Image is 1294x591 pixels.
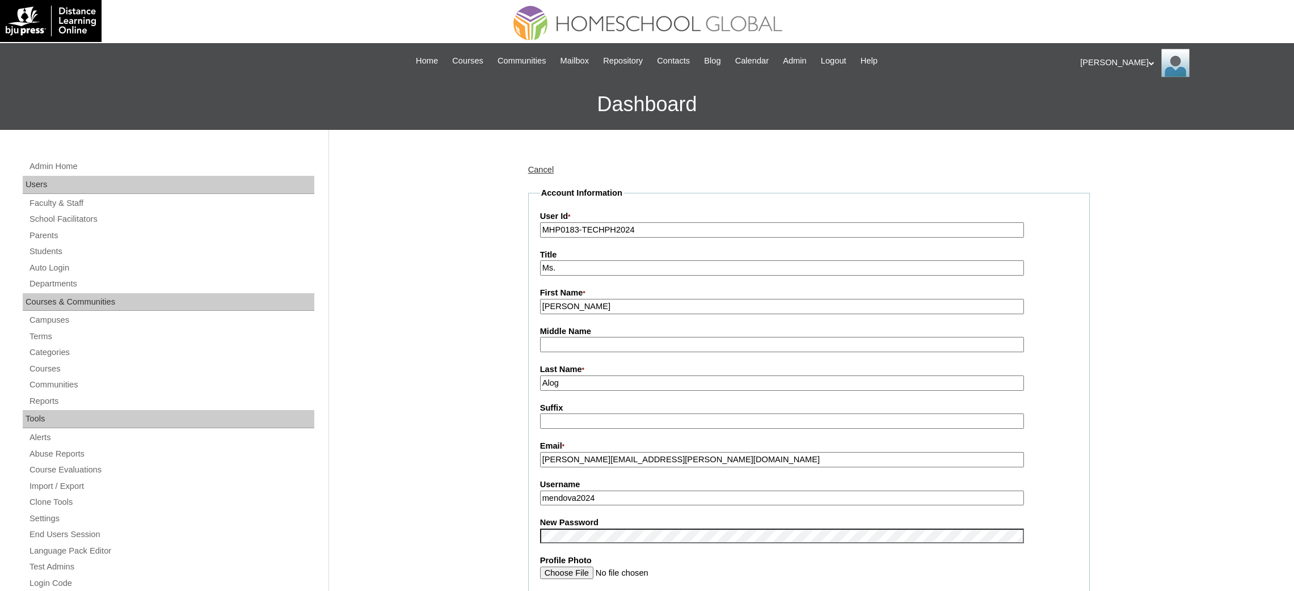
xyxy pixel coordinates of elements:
[540,440,1078,453] label: Email
[540,187,623,199] legend: Account Information
[540,402,1078,414] label: Suffix
[1080,49,1283,77] div: [PERSON_NAME]
[540,555,1078,567] label: Profile Photo
[23,176,314,194] div: Users
[540,210,1078,223] label: User Id
[28,159,314,174] a: Admin Home
[6,79,1288,130] h3: Dashboard
[28,378,314,392] a: Communities
[861,54,878,67] span: Help
[821,54,846,67] span: Logout
[416,54,438,67] span: Home
[28,313,314,327] a: Campuses
[540,287,1078,299] label: First Name
[735,54,769,67] span: Calendar
[23,410,314,428] div: Tools
[555,54,595,67] a: Mailbox
[28,362,314,376] a: Courses
[1161,49,1190,77] img: Ariane Ebuen
[698,54,726,67] a: Blog
[28,447,314,461] a: Abuse Reports
[704,54,720,67] span: Blog
[651,54,696,67] a: Contacts
[452,54,483,67] span: Courses
[528,165,554,174] a: Cancel
[28,229,314,243] a: Parents
[28,512,314,526] a: Settings
[540,249,1078,261] label: Title
[28,261,314,275] a: Auto Login
[28,463,314,477] a: Course Evaluations
[540,326,1078,337] label: Middle Name
[28,330,314,344] a: Terms
[540,479,1078,491] label: Username
[28,544,314,558] a: Language Pack Editor
[777,54,812,67] a: Admin
[783,54,807,67] span: Admin
[28,560,314,574] a: Test Admins
[28,527,314,542] a: End Users Session
[28,277,314,291] a: Departments
[28,196,314,210] a: Faculty & Staff
[23,293,314,311] div: Courses & Communities
[730,54,774,67] a: Calendar
[560,54,589,67] span: Mailbox
[498,54,546,67] span: Communities
[492,54,552,67] a: Communities
[410,54,444,67] a: Home
[28,495,314,509] a: Clone Tools
[657,54,690,67] span: Contacts
[28,479,314,493] a: Import / Export
[28,430,314,445] a: Alerts
[28,212,314,226] a: School Facilitators
[540,517,1078,529] label: New Password
[28,244,314,259] a: Students
[6,6,96,36] img: logo-white.png
[540,364,1078,376] label: Last Name
[603,54,643,67] span: Repository
[597,54,648,67] a: Repository
[28,394,314,408] a: Reports
[28,576,314,590] a: Login Code
[855,54,883,67] a: Help
[446,54,489,67] a: Courses
[815,54,852,67] a: Logout
[28,345,314,360] a: Categories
